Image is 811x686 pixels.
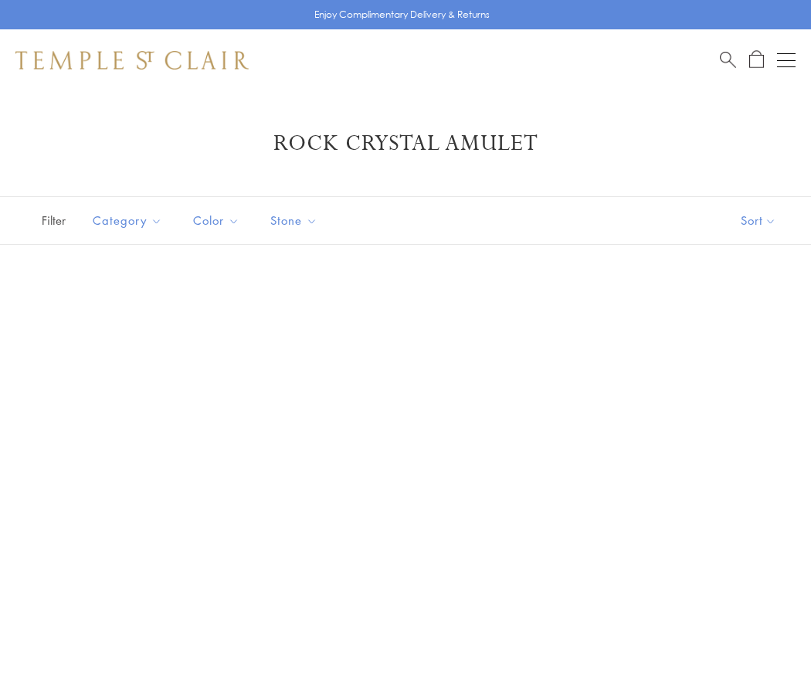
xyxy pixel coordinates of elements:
[720,50,736,70] a: Search
[15,51,249,70] img: Temple St. Clair
[185,211,251,230] span: Color
[81,203,174,238] button: Category
[314,7,490,22] p: Enjoy Complimentary Delivery & Returns
[263,211,329,230] span: Stone
[259,203,329,238] button: Stone
[749,50,764,70] a: Open Shopping Bag
[706,197,811,244] button: Show sort by
[182,203,251,238] button: Color
[39,130,772,158] h1: Rock Crystal Amulet
[777,51,796,70] button: Open navigation
[85,211,174,230] span: Category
